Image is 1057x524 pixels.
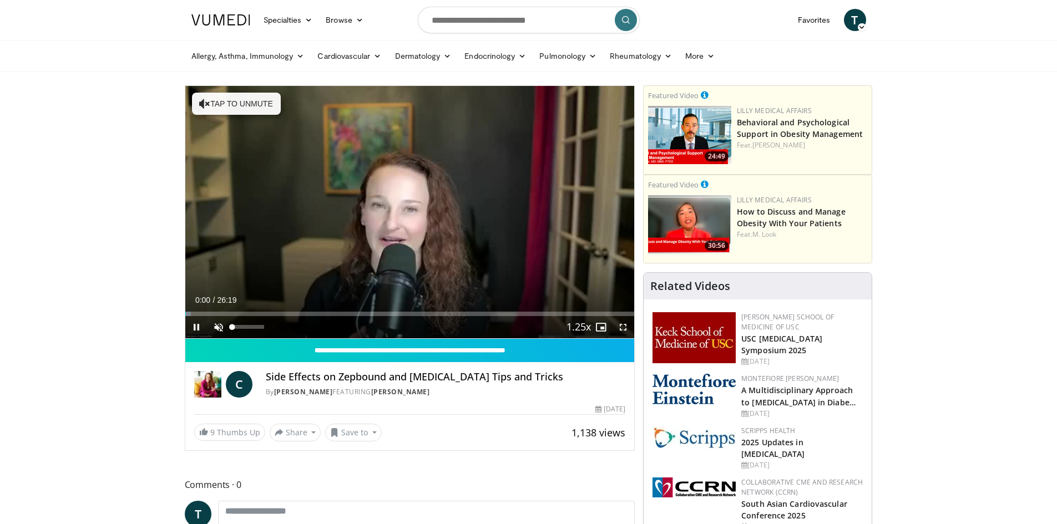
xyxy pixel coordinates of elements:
span: 30:56 [705,241,729,251]
a: Endocrinology [458,45,533,67]
div: Feat. [737,230,867,240]
a: Cardiovascular [311,45,388,67]
a: [PERSON_NAME] School of Medicine of USC [741,312,834,332]
a: Favorites [791,9,837,31]
div: Volume Level [232,325,264,329]
span: Comments 0 [185,477,635,492]
a: USC [MEDICAL_DATA] Symposium 2025 [741,333,822,355]
div: Progress Bar [185,312,635,316]
a: Browse [319,9,370,31]
small: Featured Video [648,180,699,190]
a: Scripps Health [741,426,795,435]
a: M. Look [752,230,777,239]
span: 24:49 [705,151,729,161]
div: [DATE] [595,404,625,414]
a: Rheumatology [603,45,679,67]
a: Lilly Medical Affairs [737,106,812,115]
a: How to Discuss and Manage Obesity With Your Patients [737,206,846,228]
img: a04ee3ba-8487-4636-b0fb-5e8d268f3737.png.150x105_q85_autocrop_double_scale_upscale_version-0.2.png [653,477,736,497]
button: Share [270,424,321,441]
a: 30:56 [648,195,731,253]
div: Feat. [737,140,867,150]
a: 9 Thumbs Up [194,424,265,441]
h4: Related Videos [650,279,730,293]
video-js: Video Player [185,86,635,339]
div: [DATE] [741,409,863,419]
a: 24:49 [648,106,731,164]
a: T [844,9,866,31]
span: 26:19 [217,296,236,304]
a: 2025 Updates in [MEDICAL_DATA] [741,437,805,459]
a: Montefiore [PERSON_NAME] [741,374,839,383]
input: Search topics, interventions [418,7,640,33]
a: [PERSON_NAME] [274,387,333,396]
a: More [679,45,721,67]
button: Save to [325,424,382,441]
span: 0:00 [195,296,210,304]
span: / [213,296,215,304]
button: Tap to unmute [192,93,281,115]
span: 1,138 views [572,426,625,439]
a: South Asian Cardiovascular Conference 2025 [741,498,847,521]
button: Enable picture-in-picture mode [590,316,612,338]
a: Collaborative CME and Research Network (CCRN) [741,477,863,497]
img: Dr. Carolynn Francavilla [194,371,221,398]
button: Fullscreen [612,316,634,338]
img: c9f2b0b7-b02a-4276-a72a-b0cbb4230bc1.jpg.150x105_q85_autocrop_double_scale_upscale_version-0.2.jpg [653,426,736,449]
img: VuMedi Logo [191,14,250,26]
a: Pulmonology [533,45,603,67]
img: 7b941f1f-d101-407a-8bfa-07bd47db01ba.png.150x105_q85_autocrop_double_scale_upscale_version-0.2.jpg [653,312,736,363]
a: A Multidisciplinary Approach to [MEDICAL_DATA] in Diabe… [741,385,856,407]
a: Behavioral and Psychological Support in Obesity Management [737,117,863,139]
button: Pause [185,316,208,338]
small: Featured Video [648,90,699,100]
a: C [226,371,252,398]
div: By FEATURING [266,387,625,397]
a: [PERSON_NAME] [371,387,430,396]
a: Specialties [257,9,320,31]
h4: Side Effects on Zepbound and [MEDICAL_DATA] Tips and Tricks [266,371,625,383]
a: Allergy, Asthma, Immunology [185,45,311,67]
img: b0142b4c-93a1-4b58-8f91-5265c282693c.png.150x105_q85_autocrop_double_scale_upscale_version-0.2.png [653,374,736,404]
img: ba3304f6-7838-4e41-9c0f-2e31ebde6754.png.150x105_q85_crop-smart_upscale.png [648,106,731,164]
button: Playback Rate [568,316,590,338]
a: [PERSON_NAME] [752,140,805,150]
button: Unmute [208,316,230,338]
span: 9 [210,427,215,437]
div: [DATE] [741,460,863,470]
img: c98a6a29-1ea0-4bd5-8cf5-4d1e188984a7.png.150x105_q85_crop-smart_upscale.png [648,195,731,253]
a: Lilly Medical Affairs [737,195,812,205]
div: [DATE] [741,357,863,367]
a: Dermatology [388,45,458,67]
